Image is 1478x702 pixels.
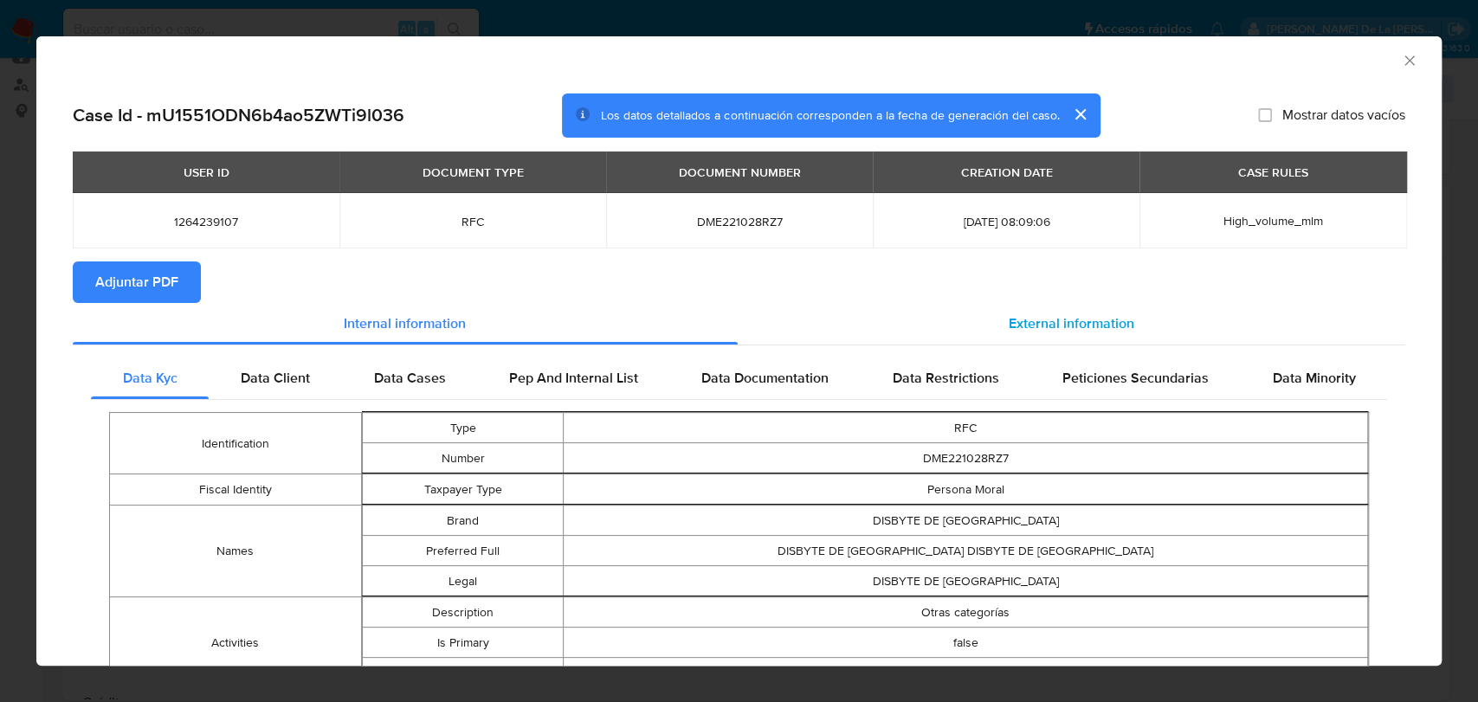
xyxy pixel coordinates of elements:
[894,214,1119,229] span: [DATE] 08:09:06
[91,357,1387,399] div: Detailed internal info
[1258,108,1272,122] input: Mostrar datos vacíos
[1059,93,1100,135] button: cerrar
[564,506,1368,536] td: DISBYTE DE [GEOGRAPHIC_DATA]
[564,536,1368,566] td: DISBYTE DE [GEOGRAPHIC_DATA] DISBYTE DE [GEOGRAPHIC_DATA]
[1009,313,1134,333] span: External information
[362,597,563,628] td: Description
[362,536,563,566] td: Preferred Full
[73,303,1405,345] div: Detailed info
[1272,368,1355,388] span: Data Minority
[362,413,563,443] td: Type
[362,443,563,473] td: Number
[509,368,638,388] span: Pep And Internal List
[94,214,319,229] span: 1264239107
[36,36,1442,666] div: closure-recommendation-modal
[564,597,1368,628] td: Otras categorías
[1062,368,1209,388] span: Peticiones Secundarias
[564,443,1368,473] td: DME221028RZ7
[627,214,852,229] span: DME221028RZ7
[123,368,177,388] span: Data Kyc
[1401,52,1417,68] button: Cerrar ventana
[110,474,362,506] td: Fiscal Identity
[241,368,310,388] span: Data Client
[564,658,1368,688] td: AC027001
[564,474,1368,505] td: Persona Moral
[73,261,201,303] button: Adjuntar PDF
[110,506,362,597] td: Names
[95,263,178,301] span: Adjuntar PDF
[344,313,466,333] span: Internal information
[362,474,563,505] td: Taxpayer Type
[173,158,240,187] div: USER ID
[412,158,534,187] div: DOCUMENT TYPE
[950,158,1062,187] div: CREATION DATE
[1282,106,1405,124] span: Mostrar datos vacíos
[893,368,999,388] span: Data Restrictions
[73,104,404,126] h2: Case Id - mU1551ODN6b4ao5ZWTi9l036
[564,566,1368,596] td: DISBYTE DE [GEOGRAPHIC_DATA]
[362,566,563,596] td: Legal
[373,368,445,388] span: Data Cases
[360,214,585,229] span: RFC
[1228,158,1319,187] div: CASE RULES
[701,368,829,388] span: Data Documentation
[564,628,1368,658] td: false
[362,658,563,688] td: Code
[362,628,563,658] td: Is Primary
[110,413,362,474] td: Identification
[564,413,1368,443] td: RFC
[362,506,563,536] td: Brand
[601,106,1059,124] span: Los datos detallados a continuación corresponden a la fecha de generación del caso.
[1223,212,1323,229] span: High_volume_mlm
[110,597,362,689] td: Activities
[668,158,811,187] div: DOCUMENT NUMBER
